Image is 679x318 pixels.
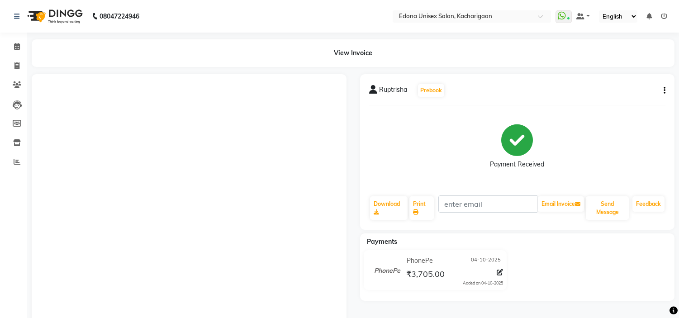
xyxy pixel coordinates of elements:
a: Download [370,196,408,220]
div: Added on 04-10-2025 [463,280,503,286]
a: Print [409,196,434,220]
span: Ruptrisha [379,85,407,98]
img: logo [23,4,85,29]
button: Send Message [586,196,629,220]
button: Prebook [418,84,444,97]
input: enter email [438,195,537,213]
a: Feedback [632,196,665,212]
button: Email Invoice [538,196,584,212]
div: View Invoice [32,39,674,67]
span: ₹3,705.00 [406,269,445,281]
span: 04-10-2025 [471,256,501,266]
span: Payments [367,237,397,246]
div: Payment Received [490,160,544,169]
span: PhonePe [407,256,433,266]
b: 08047224946 [100,4,139,29]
